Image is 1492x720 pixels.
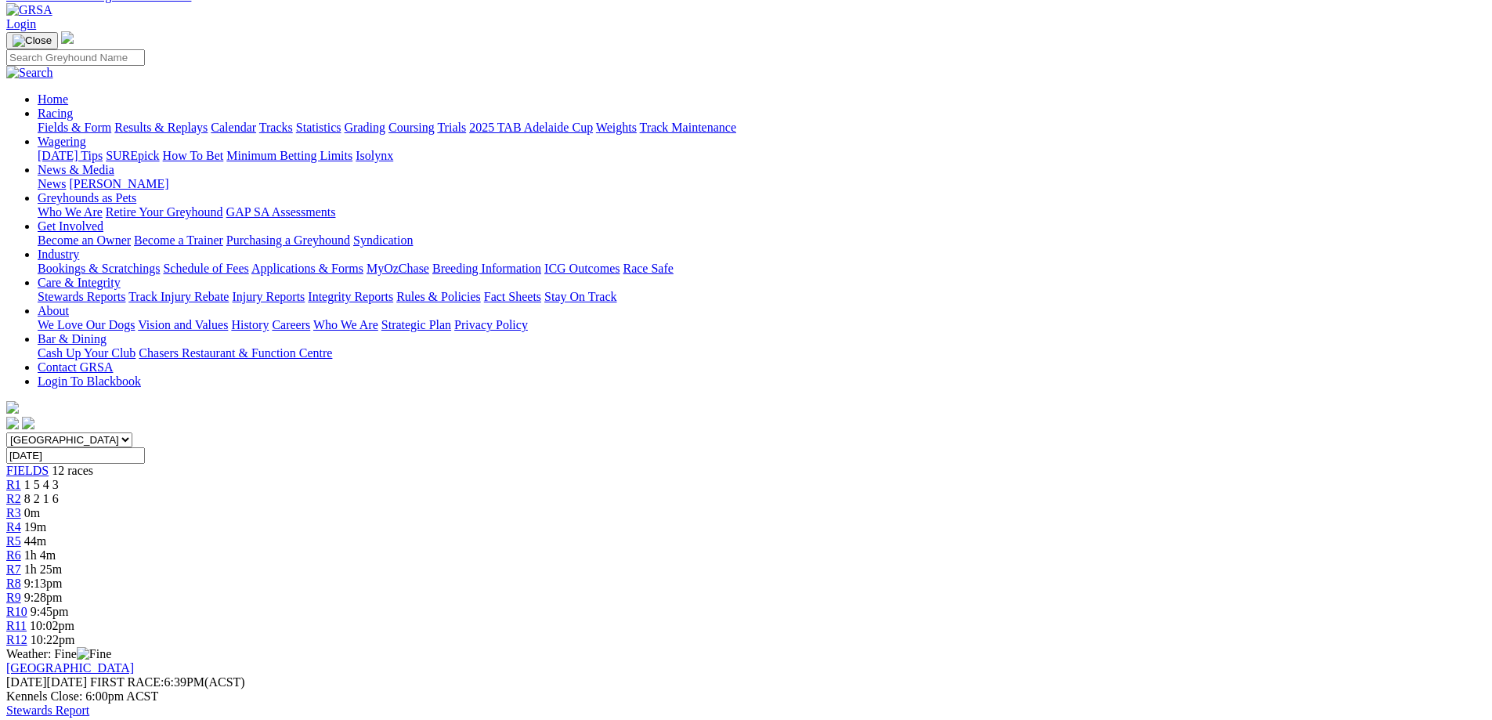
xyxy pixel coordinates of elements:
[24,548,56,562] span: 1h 4m
[6,520,21,534] a: R4
[61,31,74,44] img: logo-grsa-white.png
[38,177,1486,191] div: News & Media
[163,149,224,162] a: How To Bet
[38,135,86,148] a: Wagering
[6,478,21,491] a: R1
[38,121,1486,135] div: Racing
[106,149,159,162] a: SUREpick
[38,233,1486,248] div: Get Involved
[24,506,40,519] span: 0m
[30,619,74,632] span: 10:02pm
[38,318,1486,332] div: About
[308,290,393,303] a: Integrity Reports
[38,276,121,289] a: Care & Integrity
[24,492,59,505] span: 8 2 1 6
[367,262,429,275] a: MyOzChase
[128,290,229,303] a: Track Injury Rebate
[38,262,1486,276] div: Industry
[24,577,63,590] span: 9:13pm
[6,447,145,464] input: Select date
[313,318,378,331] a: Who We Are
[38,121,111,134] a: Fields & Form
[38,262,160,275] a: Bookings & Scratchings
[6,633,27,646] a: R12
[6,17,36,31] a: Login
[6,605,27,618] a: R10
[38,92,68,106] a: Home
[6,506,21,519] span: R3
[6,563,21,576] a: R7
[356,149,393,162] a: Isolynx
[454,318,528,331] a: Privacy Policy
[38,290,125,303] a: Stewards Reports
[396,290,481,303] a: Rules & Policies
[623,262,673,275] a: Race Safe
[388,121,435,134] a: Coursing
[139,346,332,360] a: Chasers Restaurant & Function Centre
[138,318,228,331] a: Vision and Values
[38,248,79,261] a: Industry
[259,121,293,134] a: Tracks
[114,121,208,134] a: Results & Replays
[31,605,69,618] span: 9:45pm
[6,591,21,604] a: R9
[6,619,27,632] a: R11
[6,464,49,477] a: FIELDS
[38,205,103,219] a: Who We Are
[6,3,52,17] img: GRSA
[38,107,73,120] a: Racing
[38,374,141,388] a: Login To Blackbook
[90,675,164,689] span: FIRST RACE:
[38,332,107,346] a: Bar & Dining
[38,191,136,204] a: Greyhounds as Pets
[38,177,66,190] a: News
[6,401,19,414] img: logo-grsa-white.png
[6,577,21,590] span: R8
[6,534,21,548] span: R5
[69,177,168,190] a: [PERSON_NAME]
[90,675,245,689] span: 6:39PM(ACST)
[38,149,1486,163] div: Wagering
[437,121,466,134] a: Trials
[38,346,1486,360] div: Bar & Dining
[596,121,637,134] a: Weights
[469,121,593,134] a: 2025 TAB Adelaide Cup
[484,290,541,303] a: Fact Sheets
[6,548,21,562] a: R6
[251,262,363,275] a: Applications & Forms
[13,34,52,47] img: Close
[52,464,93,477] span: 12 races
[6,647,111,660] span: Weather: Fine
[432,262,541,275] a: Breeding Information
[38,360,113,374] a: Contact GRSA
[226,205,336,219] a: GAP SA Assessments
[226,149,352,162] a: Minimum Betting Limits
[38,205,1486,219] div: Greyhounds as Pets
[106,205,223,219] a: Retire Your Greyhound
[6,66,53,80] img: Search
[38,290,1486,304] div: Care & Integrity
[24,534,46,548] span: 44m
[353,233,413,247] a: Syndication
[211,121,256,134] a: Calendar
[38,346,135,360] a: Cash Up Your Club
[6,661,134,675] a: [GEOGRAPHIC_DATA]
[22,417,34,429] img: twitter.svg
[24,520,46,534] span: 19m
[24,478,59,491] span: 1 5 4 3
[544,290,616,303] a: Stay On Track
[38,163,114,176] a: News & Media
[6,492,21,505] a: R2
[24,591,63,604] span: 9:28pm
[544,262,620,275] a: ICG Outcomes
